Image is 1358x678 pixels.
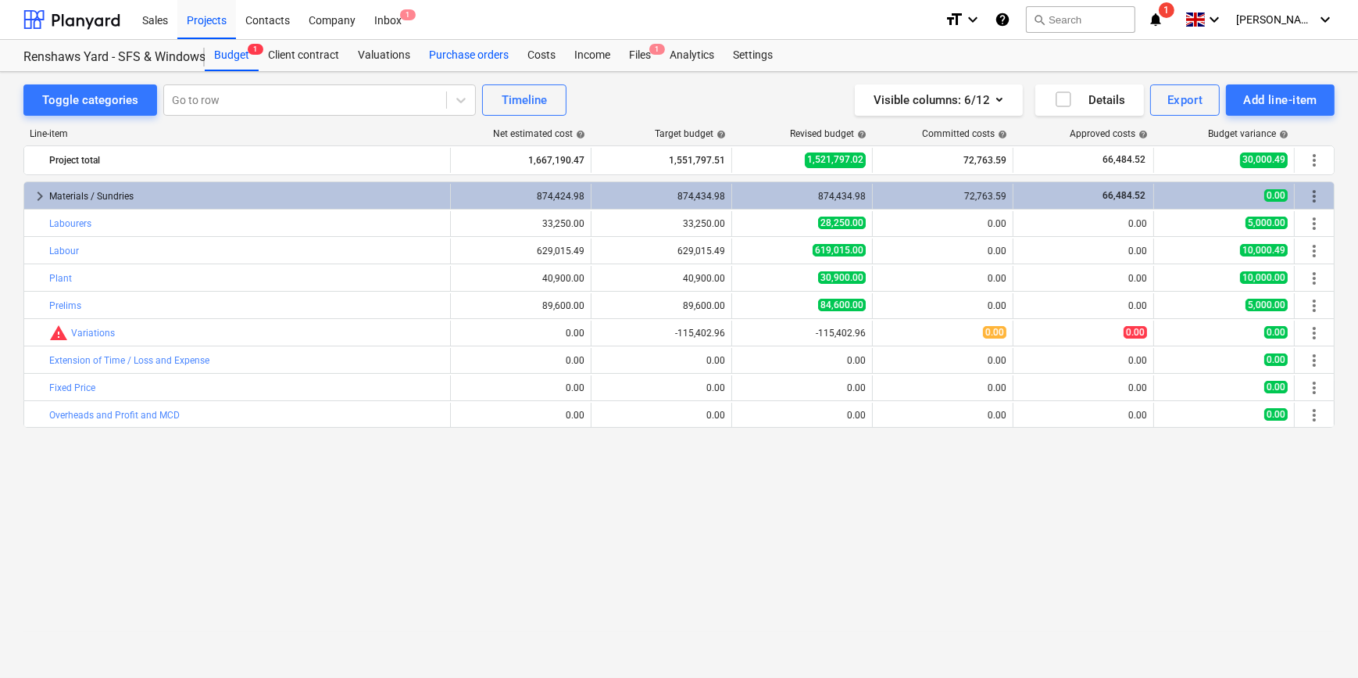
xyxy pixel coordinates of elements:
div: 0.00 [1020,410,1147,421]
div: 0.00 [879,246,1006,256]
i: keyboard_arrow_down [1316,10,1335,29]
div: 40,900.00 [457,273,584,284]
div: 0.00 [879,410,1006,421]
div: 0.00 [457,355,584,366]
span: 1 [1159,2,1174,18]
div: 0.00 [1020,300,1147,311]
span: 10,000.49 [1240,244,1288,256]
div: Visible columns : 6/12 [874,90,1004,110]
span: 10,000.00 [1240,271,1288,284]
i: notifications [1148,10,1163,29]
a: Purchase orders [420,40,518,71]
a: Costs [518,40,565,71]
div: 0.00 [738,410,866,421]
div: 874,434.98 [598,191,725,202]
span: More actions [1305,151,1324,170]
a: Budget1 [205,40,259,71]
div: 874,424.98 [457,191,584,202]
span: 1 [400,9,416,20]
span: 28,250.00 [818,217,866,229]
span: help [995,130,1007,139]
a: Overheads and Profit and MCD [49,410,180,421]
div: Net estimated cost [493,128,585,139]
span: 1 [248,44,263,55]
div: 0.00 [1020,218,1147,229]
div: 1,667,190.47 [457,148,584,173]
div: -115,402.96 [598,328,725,339]
span: More actions [1305,351,1324,370]
div: 0.00 [879,300,1006,311]
div: 1,551,797.51 [598,148,725,173]
div: Files [620,40,660,71]
span: 0.00 [1264,381,1288,393]
a: Labour [49,246,79,256]
span: More actions [1305,406,1324,425]
div: Export [1167,90,1203,110]
div: 0.00 [457,382,584,393]
div: 0.00 [738,382,866,393]
span: 0.00 [1124,326,1147,339]
div: 0.00 [457,328,584,339]
span: 1,521,797.02 [805,152,866,167]
button: Toggle categories [23,84,157,116]
div: Toggle categories [42,90,138,110]
div: 33,250.00 [457,218,584,229]
span: 0.00 [1264,353,1288,366]
div: 0.00 [1020,273,1147,284]
span: 1 [649,44,665,55]
div: 874,434.98 [738,191,866,202]
div: Valuations [348,40,420,71]
span: More actions [1305,296,1324,315]
span: 619,015.00 [813,244,866,256]
div: 0.00 [598,382,725,393]
span: [PERSON_NAME] [1236,13,1314,26]
i: keyboard_arrow_down [1205,10,1224,29]
a: Extension of Time / Loss and Expense [49,355,209,366]
span: 0.00 [1264,326,1288,339]
a: Variations [71,328,115,339]
span: help [1135,130,1148,139]
div: Details [1054,90,1125,110]
div: Budget [205,40,259,71]
span: More actions [1305,324,1324,343]
span: More actions [1305,242,1324,260]
div: Budget variance [1208,128,1288,139]
span: More actions [1305,214,1324,233]
div: 0.00 [1020,246,1147,256]
span: 0.00 [983,326,1006,339]
a: Income [565,40,620,71]
button: Visible columns:6/12 [855,84,1023,116]
span: More actions [1305,269,1324,288]
button: Timeline [482,84,566,116]
div: 40,900.00 [598,273,725,284]
i: keyboard_arrow_down [963,10,982,29]
div: 89,600.00 [598,300,725,311]
div: Chat Widget [1280,603,1358,678]
a: Settings [724,40,782,71]
button: Add line-item [1226,84,1335,116]
div: 0.00 [598,355,725,366]
div: Materials / Sundries [49,184,444,209]
div: Add line-item [1243,90,1317,110]
span: 30,900.00 [818,271,866,284]
a: Labourers [49,218,91,229]
div: 0.00 [598,410,725,421]
div: Project total [49,148,444,173]
div: 0.00 [879,355,1006,366]
a: Prelims [49,300,81,311]
div: Client contract [259,40,348,71]
div: 629,015.49 [598,246,725,256]
span: 66,484.52 [1101,153,1147,167]
div: 0.00 [1020,382,1147,393]
div: 89,600.00 [457,300,584,311]
span: help [1276,130,1288,139]
div: 72,763.59 [879,148,1006,173]
div: Renshaws Yard - SFS & Windows [23,49,186,66]
div: Line-item [23,128,452,139]
span: help [573,130,585,139]
div: Timeline [502,90,547,110]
